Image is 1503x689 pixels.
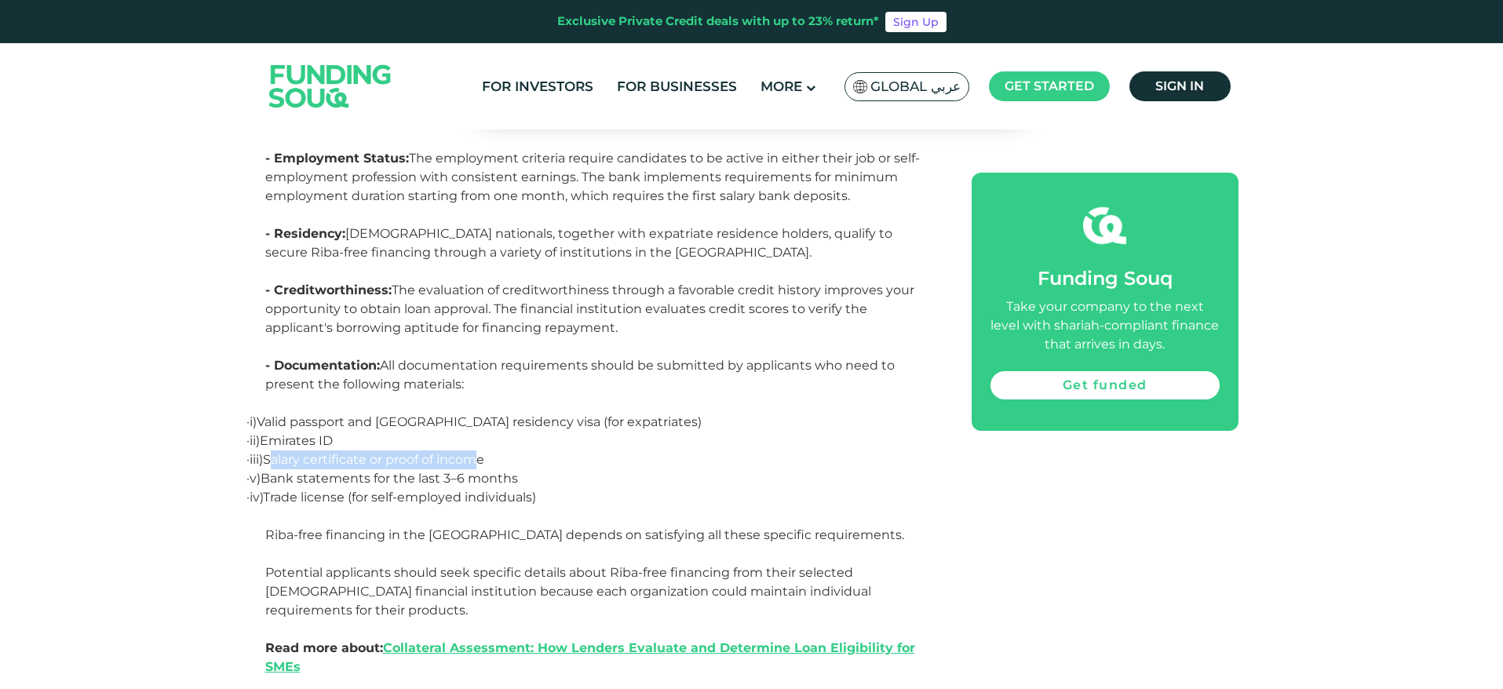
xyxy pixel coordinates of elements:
[260,433,333,448] span: Emirates ID
[478,74,597,100] a: For Investors
[250,490,263,505] span: iv)
[261,471,518,486] span: Bank statements for the last 3–6 months
[761,78,802,94] span: More
[265,640,915,674] strong: Read more about:
[263,452,484,467] span: Salary certificate or proof of income
[265,283,914,335] span: The evaluation of creditworthiness through a favorable credit history improves your opportunity t...
[990,371,1220,399] a: Get funded
[246,490,263,505] span: ·
[263,490,539,505] span: Trade license (for self-employed individuals) ​
[265,358,380,373] span: - Documentation:
[257,414,702,429] span: Valid passport and [GEOGRAPHIC_DATA] residency visa (for expatriates)
[250,452,263,467] span: iii)
[265,151,409,166] span: - Employment Status:
[265,358,895,392] span: All documentation requirements should be submitted by applicants who need to present the followin...
[246,414,257,429] span: ·
[246,471,261,486] span: ·
[265,151,920,203] span: The employment criteria require candidates to be active in either their job or self-employment pr...
[853,80,867,93] img: SA Flag
[254,46,407,126] img: Logo
[265,283,392,297] span: - Creditworthiness:
[246,452,263,467] span: ·
[265,226,345,241] span: - Residency:
[250,471,261,486] span: v)
[885,12,947,32] a: Sign Up
[265,226,892,260] span: [DEMOGRAPHIC_DATA] nationals, together with expatriate residence holders, qualify to secure Riba-...
[1129,71,1231,101] a: Sign in
[265,640,915,674] a: Collateral Assessment: How Lenders Evaluate and Determine Loan Eligibility for SMEs
[246,433,260,448] span: ·
[557,13,879,31] div: Exclusive Private Credit deals with up to 23% return*
[250,433,260,448] span: ii)
[1083,204,1126,247] img: fsicon
[1038,267,1173,290] span: Funding Souq
[265,527,915,674] span: Riba-free financing in the [GEOGRAPHIC_DATA] depends on satisfying all these specific requirement...
[990,297,1220,354] div: Take your company to the next level with shariah-compliant finance that arrives in days.
[250,414,257,429] span: i)
[1155,78,1204,93] span: Sign in
[613,74,741,100] a: For Businesses
[870,78,961,96] span: Global عربي
[1005,78,1094,93] span: Get started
